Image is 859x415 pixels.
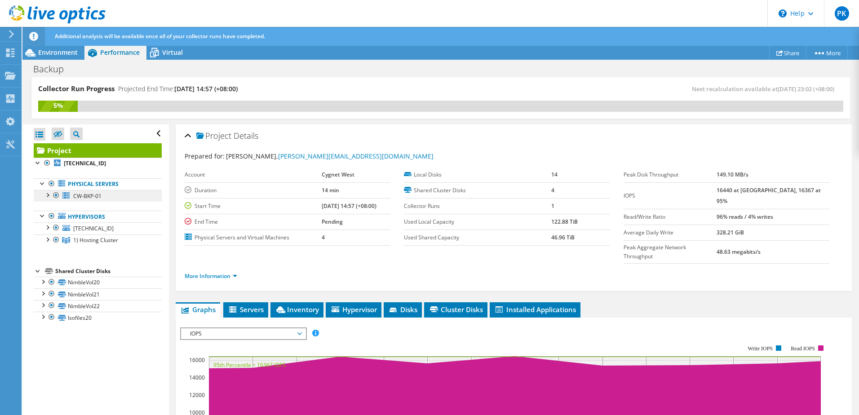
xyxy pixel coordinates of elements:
span: Installed Applications [494,305,576,314]
label: Start Time [185,202,322,211]
span: Hypervisor [330,305,377,314]
span: [PERSON_NAME], [226,152,434,160]
label: Read/Write Ratio [624,212,717,221]
label: Collector Runs [404,202,551,211]
div: 5% [38,101,78,110]
span: PK [835,6,849,21]
span: Environment [38,48,78,57]
span: Graphs [180,305,216,314]
a: More Information [185,272,237,280]
span: [DATE] 23:02 (+08:00) [778,85,834,93]
h4: Projected End Time: [118,84,238,94]
a: Project [34,143,162,158]
b: [DATE] 14:57 (+08:00) [322,202,376,210]
b: Pending [322,218,343,225]
a: Share [769,46,806,60]
label: Peak Aggregate Network Throughput [624,243,717,261]
text: 12000 [189,391,205,399]
b: [TECHNICAL_ID] [64,159,106,167]
b: 14 [551,171,558,178]
a: [TECHNICAL_ID] [34,222,162,234]
a: NimbleVol20 [34,277,162,288]
label: Physical Servers and Virtual Machines [185,233,322,242]
a: Hypervisors [34,211,162,222]
svg: \n [779,9,787,18]
b: 4 [322,234,325,241]
span: [TECHNICAL_ID] [73,225,114,232]
a: NimbleVol22 [34,300,162,312]
span: IOPS [186,328,301,339]
b: 16440 at [GEOGRAPHIC_DATA], 16367 at 95% [717,186,821,205]
span: Disks [388,305,417,314]
a: 1) Hosting Cluster [34,234,162,246]
b: 14 min [322,186,339,194]
label: Peak Disk Throughput [624,170,717,179]
b: 96% reads / 4% writes [717,213,773,221]
b: 149.10 MB/s [717,171,748,178]
label: Prepared for: [185,152,225,160]
b: 1 [551,202,554,210]
label: Shared Cluster Disks [404,186,551,195]
span: Project [196,132,231,141]
span: Additional analysis will be available once all of your collector runs have completed. [55,32,265,40]
a: Isofiles20 [34,312,162,323]
label: Duration [185,186,322,195]
text: 16000 [189,356,205,364]
label: Used Local Capacity [404,217,551,226]
span: Servers [228,305,264,314]
text: 95th Percentile = 16367 IOPS [213,361,286,369]
b: 48.63 megabits/s [717,248,761,256]
span: Performance [100,48,140,57]
a: [TECHNICAL_ID] [34,158,162,169]
a: More [806,46,848,60]
text: 14000 [189,374,205,381]
span: Inventory [275,305,319,314]
label: Account [185,170,322,179]
text: Write IOPS [748,345,773,352]
span: Next recalculation available at [692,85,839,93]
b: 4 [551,186,554,194]
a: Physical Servers [34,178,162,190]
span: Cluster Disks [429,305,483,314]
a: NimbleVol21 [34,288,162,300]
a: CW-BKP-01 [34,190,162,202]
label: Local Disks [404,170,551,179]
span: Virtual [162,48,183,57]
a: [PERSON_NAME][EMAIL_ADDRESS][DOMAIN_NAME] [278,152,434,160]
b: Cygnet West [322,171,354,178]
span: CW-BKP-01 [73,192,102,200]
label: Used Shared Capacity [404,233,551,242]
h1: Backup [29,64,78,74]
span: 1) Hosting Cluster [73,236,118,244]
label: End Time [185,217,322,226]
text: Read IOPS [791,345,815,352]
div: Shared Cluster Disks [55,266,162,277]
b: 122.88 TiB [551,218,578,225]
label: Average Daily Write [624,228,717,237]
label: IOPS [624,191,717,200]
b: 328.21 GiB [717,229,744,236]
span: [DATE] 14:57 (+08:00) [174,84,238,93]
b: 46.96 TiB [551,234,575,241]
span: Details [234,130,258,141]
